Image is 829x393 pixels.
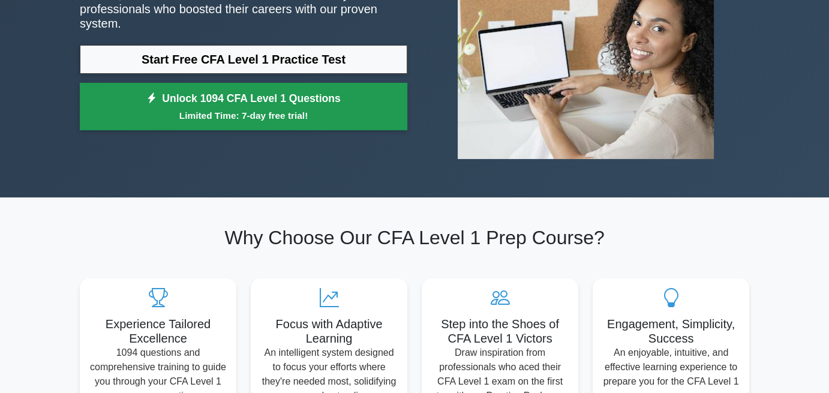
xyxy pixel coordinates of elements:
[602,317,740,346] h5: Engagement, Simplicity, Success
[260,317,398,346] h5: Focus with Adaptive Learning
[89,317,227,346] h5: Experience Tailored Excellence
[80,83,407,131] a: Unlock 1094 CFA Level 1 QuestionsLimited Time: 7-day free trial!
[95,109,392,122] small: Limited Time: 7-day free trial!
[80,226,749,249] h2: Why Choose Our CFA Level 1 Prep Course?
[431,317,569,346] h5: Step into the Shoes of CFA Level 1 Victors
[80,45,407,74] a: Start Free CFA Level 1 Practice Test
